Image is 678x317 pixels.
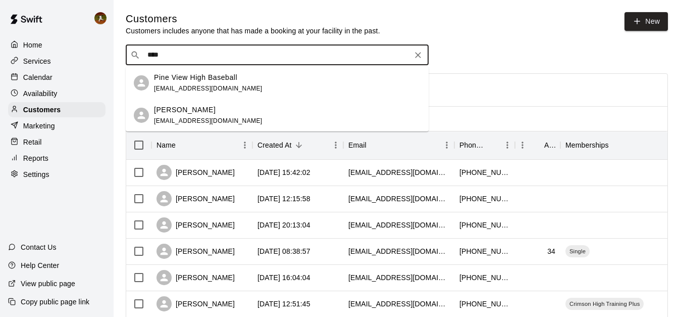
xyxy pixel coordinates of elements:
[459,220,510,230] div: +14353138624
[237,138,252,153] button: Menu
[348,273,449,283] div: dawoods81@hotmail.com
[454,131,515,159] div: Phone Number
[157,296,235,311] div: [PERSON_NAME]
[348,131,367,159] div: Email
[126,26,380,36] p: Customers includes anyone that has made a booking at your facility in the past.
[8,167,106,182] a: Settings
[459,299,510,309] div: +14357737171
[8,86,106,101] a: Availability
[92,8,114,28] div: Cody Hansen
[257,194,310,204] div: 2025-09-12 12:15:58
[157,165,235,180] div: [PERSON_NAME]
[23,88,58,99] p: Availability
[348,299,449,309] div: marchantneal@gmail.com
[126,12,380,26] h5: Customers
[23,56,51,66] p: Services
[8,70,106,85] a: Calendar
[348,220,449,230] div: tyreethurgood@gmail.com
[8,134,106,150] a: Retail
[94,12,107,24] img: Cody Hansen
[23,72,53,82] p: Calendar
[23,153,48,163] p: Reports
[544,131,555,159] div: Age
[23,169,49,179] p: Settings
[23,121,55,131] p: Marketing
[459,194,510,204] div: +14352295169
[624,12,668,31] a: New
[500,138,515,153] button: Menu
[23,40,42,50] p: Home
[8,102,106,117] a: Customers
[609,138,623,152] button: Sort
[157,244,235,259] div: [PERSON_NAME]
[157,191,235,206] div: [PERSON_NAME]
[459,273,510,283] div: +18015584894
[367,138,381,152] button: Sort
[252,131,343,159] div: Created At
[459,167,510,177] div: +14356695870
[151,131,252,159] div: Name
[348,167,449,177] div: d.bundy19@gmail.com
[154,105,216,115] p: [PERSON_NAME]
[157,217,235,233] div: [PERSON_NAME]
[565,247,590,255] span: Single
[565,298,644,310] div: Crimson High Training Plus
[565,131,609,159] div: Memberships
[257,131,292,159] div: Created At
[21,279,75,289] p: View public page
[515,138,530,153] button: Menu
[21,242,57,252] p: Contact Us
[547,246,555,256] div: 34
[292,138,306,152] button: Sort
[459,246,510,256] div: +18012440029
[8,151,106,166] a: Reports
[515,131,560,159] div: Age
[439,138,454,153] button: Menu
[348,194,449,204] div: awoodwastlund@gmail.com
[134,108,149,123] div: Michael Pinegar
[257,246,310,256] div: 2025-09-10 08:38:57
[530,138,544,152] button: Sort
[157,270,235,285] div: [PERSON_NAME]
[348,246,449,256] div: dixietitans435@gmail.com
[411,48,425,62] button: Clear
[176,138,190,152] button: Sort
[154,85,263,92] span: [EMAIL_ADDRESS][DOMAIN_NAME]
[257,273,310,283] div: 2025-09-08 16:04:04
[21,297,89,307] p: Copy public page link
[257,299,310,309] div: 2025-09-07 12:51:45
[157,131,176,159] div: Name
[8,118,106,133] a: Marketing
[343,131,454,159] div: Email
[23,137,42,147] p: Retail
[154,72,237,83] p: Pine View High Baseball
[21,260,59,270] p: Help Center
[8,37,106,53] a: Home
[459,131,486,159] div: Phone Number
[328,138,343,153] button: Menu
[134,75,149,90] div: Pine View High Baseball
[257,220,310,230] div: 2025-09-10 20:13:04
[565,245,590,257] div: Single
[154,117,263,124] span: [EMAIL_ADDRESS][DOMAIN_NAME]
[486,138,500,152] button: Sort
[257,167,310,177] div: 2025-09-13 15:42:02
[565,300,644,308] span: Crimson High Training Plus
[23,105,61,115] p: Customers
[126,45,429,65] div: Search customers by name or email
[8,54,106,69] a: Services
